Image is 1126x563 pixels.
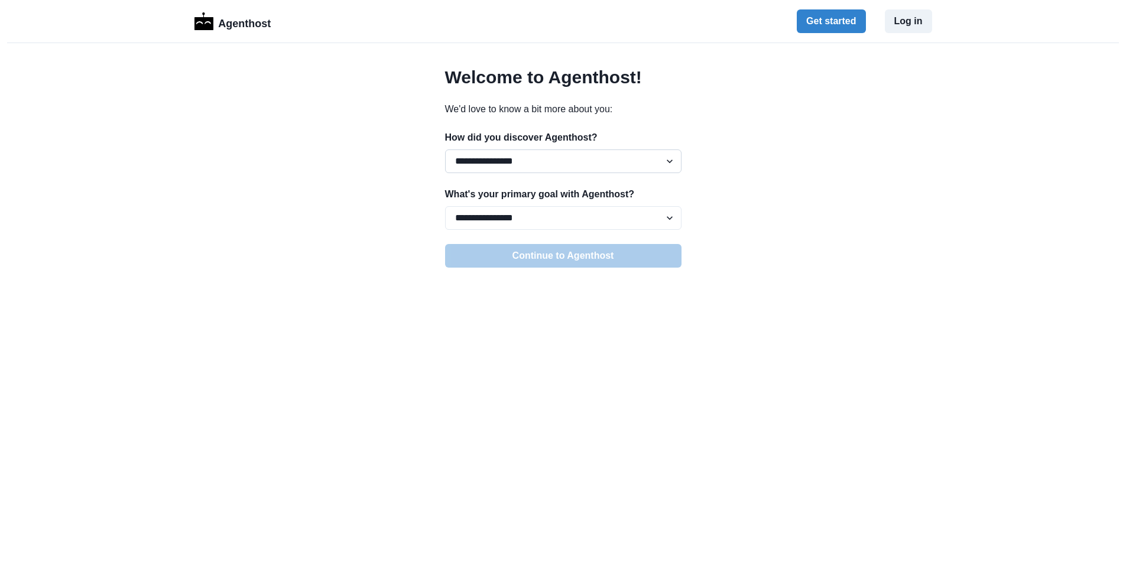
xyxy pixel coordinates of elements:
p: Agenthost [218,11,271,32]
p: What's your primary goal with Agenthost? [445,187,682,201]
p: We'd love to know a bit more about you: [445,102,682,116]
a: LogoAgenthost [194,11,271,32]
button: Log in [885,9,932,33]
button: Get started [797,9,865,33]
img: Logo [194,12,214,30]
h2: Welcome to Agenthost! [445,67,682,88]
p: How did you discover Agenthost? [445,131,682,145]
button: Continue to Agenthost [445,244,682,268]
